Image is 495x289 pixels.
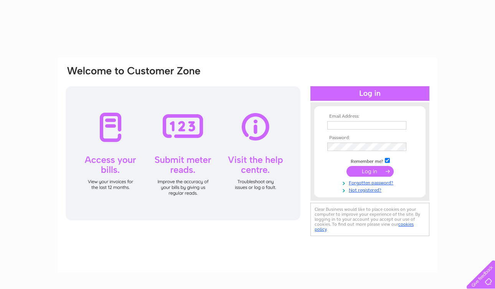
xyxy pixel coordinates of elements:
[327,186,414,193] a: Not registered?
[310,203,429,236] div: Clear Business would like to place cookies on your computer to improve your experience of the sit...
[315,222,414,232] a: cookies policy
[325,157,414,164] td: Remember me?
[325,114,414,119] th: Email Address:
[346,166,394,177] input: Submit
[325,135,414,141] th: Password:
[327,179,414,186] a: Forgotten password?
